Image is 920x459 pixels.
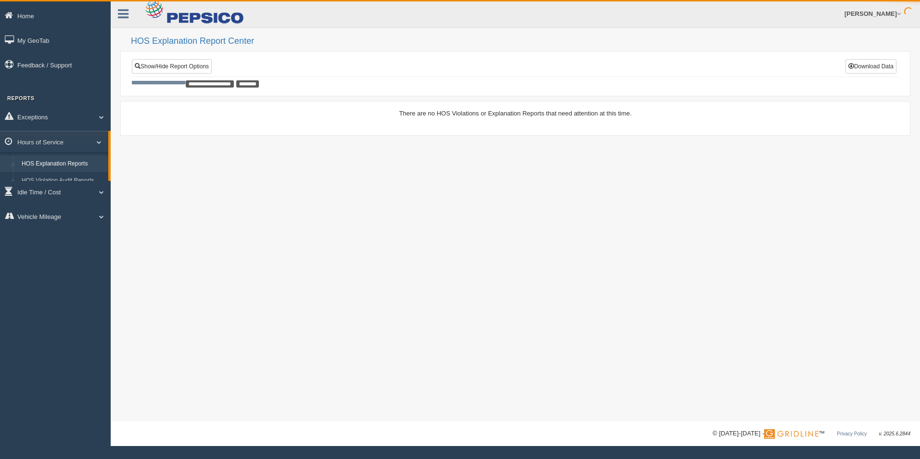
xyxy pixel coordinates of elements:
a: HOS Violation Audit Reports [17,172,108,190]
a: HOS Explanation Reports [17,155,108,173]
span: v. 2025.6.2844 [879,431,910,436]
a: Privacy Policy [837,431,867,436]
h2: HOS Explanation Report Center [131,37,910,46]
button: Download Data [845,59,896,74]
a: Show/Hide Report Options [132,59,212,74]
img: Gridline [764,429,818,439]
div: © [DATE]-[DATE] - ™ [713,429,910,439]
div: There are no HOS Violations or Explanation Reports that need attention at this time. [131,109,899,118]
